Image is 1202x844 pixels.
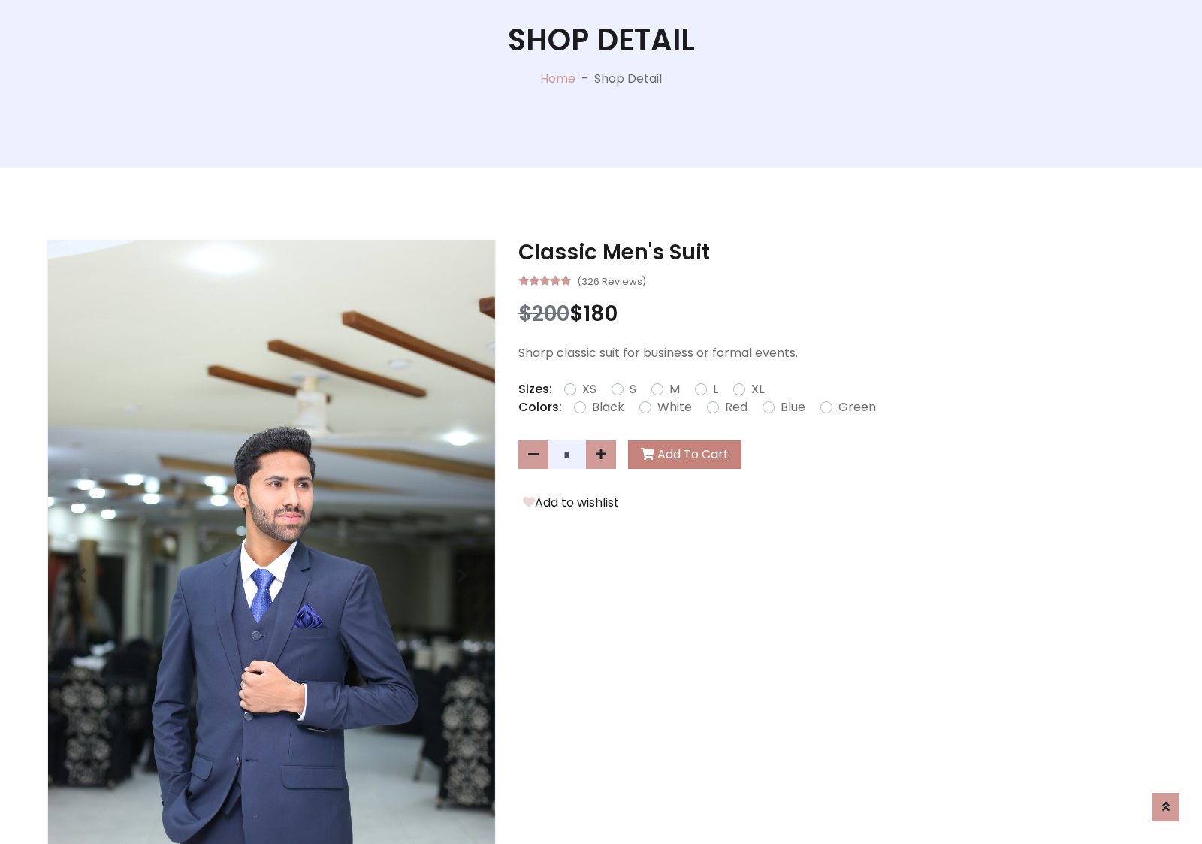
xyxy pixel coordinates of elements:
p: Sizes: [518,380,552,398]
a: Home [540,70,575,87]
label: Black [592,398,624,416]
label: XS [582,380,596,398]
h3: Classic Men's Suit [518,240,1155,265]
label: White [657,398,692,416]
label: Red [725,398,747,416]
p: Shop Detail [594,70,662,88]
label: L [713,380,718,398]
button: Add to wishlist [518,493,624,513]
p: Sharp classic suit for business or formal events. [518,344,1155,362]
label: M [669,380,680,398]
span: $200 [518,299,569,328]
h3: $ [518,301,1155,327]
p: Colors: [518,398,562,416]
h1: Shop Detail [508,22,695,58]
button: Add To Cart [628,440,741,469]
p: - [575,70,594,88]
span: 180 [583,299,618,328]
label: XL [751,380,764,398]
label: Green [838,398,876,416]
label: Blue [781,398,805,416]
small: (326 Reviews) [577,271,646,289]
label: S [630,380,636,398]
